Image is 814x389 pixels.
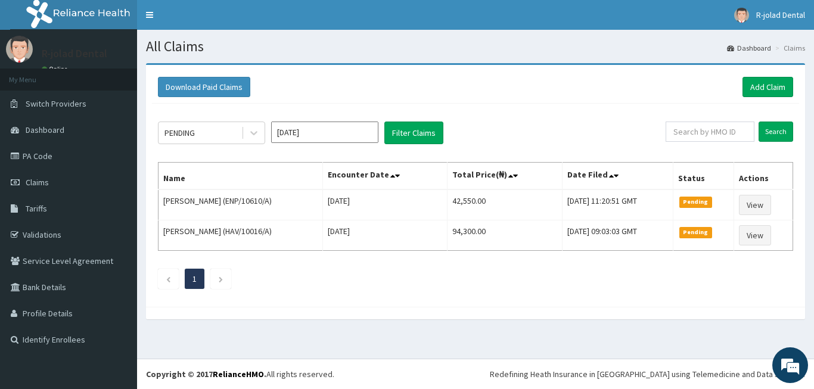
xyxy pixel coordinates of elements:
span: Pending [679,227,712,238]
th: Actions [734,163,793,190]
img: User Image [6,36,33,63]
a: View [739,195,771,215]
a: Online [42,65,70,73]
th: Name [159,163,323,190]
footer: All rights reserved. [137,359,814,389]
td: [PERSON_NAME] (HAV/10016/A) [159,220,323,251]
div: Redefining Heath Insurance in [GEOGRAPHIC_DATA] using Telemedicine and Data Science! [490,368,805,380]
strong: Copyright © 2017 . [146,369,266,379]
td: 42,550.00 [447,189,562,220]
th: Date Filed [562,163,673,190]
a: Dashboard [727,43,771,53]
span: Tariffs [26,203,47,214]
a: Next page [218,273,223,284]
td: [DATE] 11:20:51 GMT [562,189,673,220]
td: [DATE] 09:03:03 GMT [562,220,673,251]
span: Pending [679,197,712,207]
a: Previous page [166,273,171,284]
button: Filter Claims [384,122,443,144]
p: R-jolad Dental [42,48,107,59]
input: Select Month and Year [271,122,378,143]
input: Search [759,122,793,142]
button: Download Paid Claims [158,77,250,97]
a: Add Claim [742,77,793,97]
td: [DATE] [323,189,447,220]
span: Switch Providers [26,98,86,109]
th: Total Price(₦) [447,163,562,190]
h1: All Claims [146,39,805,54]
li: Claims [772,43,805,53]
a: Page 1 is your current page [192,273,197,284]
input: Search by HMO ID [666,122,754,142]
a: RelianceHMO [213,369,264,379]
span: R-jolad Dental [756,10,805,20]
div: PENDING [164,127,195,139]
th: Encounter Date [323,163,447,190]
td: 94,300.00 [447,220,562,251]
td: [DATE] [323,220,447,251]
span: Claims [26,177,49,188]
img: User Image [734,8,749,23]
span: Dashboard [26,125,64,135]
th: Status [673,163,734,190]
a: View [739,225,771,245]
td: [PERSON_NAME] (ENP/10610/A) [159,189,323,220]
